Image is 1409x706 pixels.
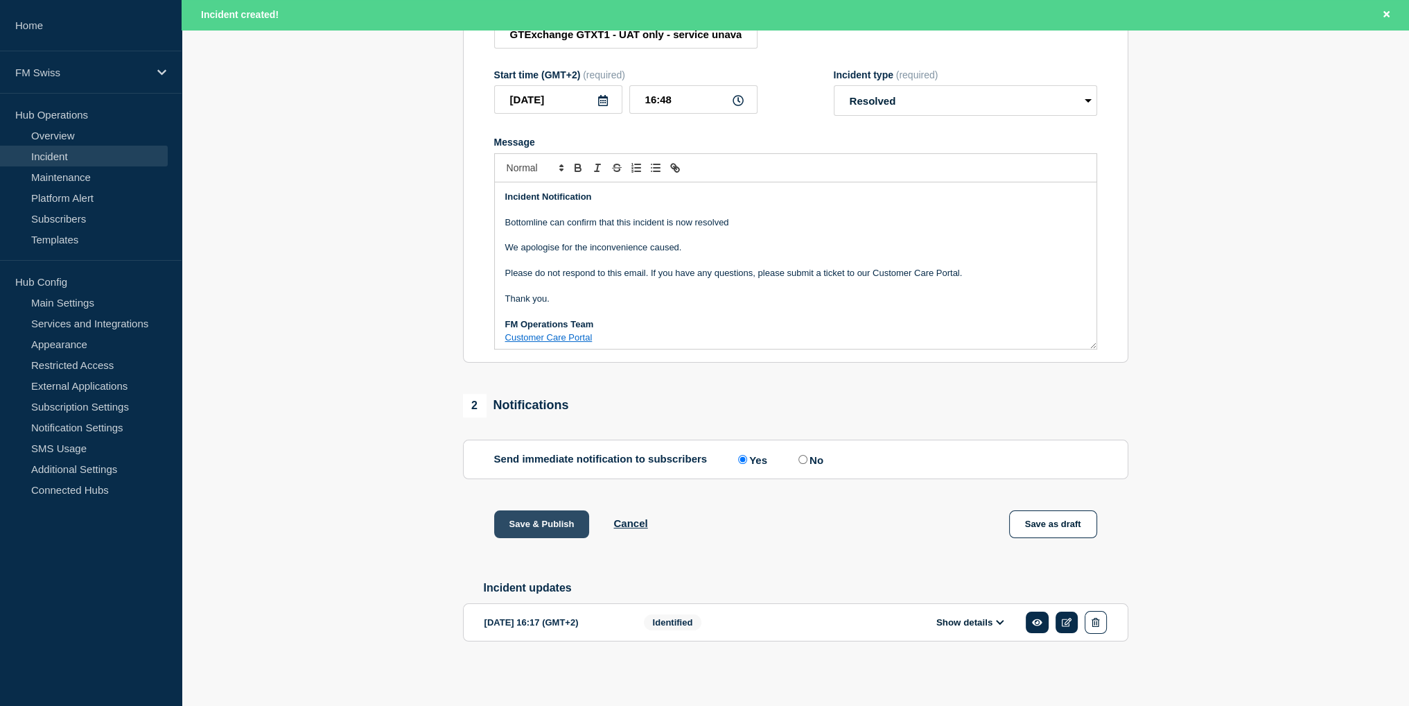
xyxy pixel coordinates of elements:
[932,617,1008,628] button: Show details
[646,160,665,176] button: Toggle bulleted list
[505,267,1086,279] p: Please do not respond to this email. If you have any questions, please submit a ticket to our Cus...
[568,160,588,176] button: Toggle bold text
[738,455,747,464] input: Yes
[494,137,1097,148] div: Message
[500,160,568,176] span: Font size
[494,69,758,80] div: Start time (GMT+2)
[795,453,823,466] label: No
[494,85,622,114] input: YYYY-MM-DD
[1378,7,1395,23] button: Close banner
[629,85,758,114] input: HH:MM
[607,160,627,176] button: Toggle strikethrough text
[15,67,148,78] p: FM Swiss
[505,191,592,202] strong: Incident Notification
[505,216,1086,229] p: Bottomline can confirm that this incident is now resolved
[627,160,646,176] button: Toggle ordered list
[583,69,625,80] span: (required)
[494,20,758,49] input: Title
[834,69,1097,80] div: Incident type
[463,394,487,417] span: 2
[798,455,807,464] input: No
[588,160,607,176] button: Toggle italic text
[494,510,590,538] button: Save & Publish
[494,453,708,466] p: Send immediate notification to subscribers
[613,517,647,529] button: Cancel
[201,9,279,20] span: Incident created!
[665,160,685,176] button: Toggle link
[484,582,1128,594] h2: Incident updates
[505,293,1086,305] p: Thank you.
[463,394,569,417] div: Notifications
[495,182,1096,349] div: Message
[735,453,767,466] label: Yes
[484,611,623,634] div: [DATE] 16:17 (GMT+2)
[644,614,702,630] span: Identified
[505,319,594,329] strong: FM Operations Team
[1009,510,1097,538] button: Save as draft
[494,453,1097,466] div: Send immediate notification to subscribers
[505,332,593,343] a: Customer Care Portal
[834,85,1097,116] select: Incident type
[896,69,938,80] span: (required)
[505,241,1086,254] p: We apologise for the inconvenience caused.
